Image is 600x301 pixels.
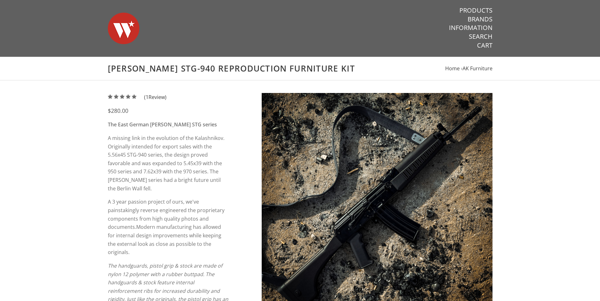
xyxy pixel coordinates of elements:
a: Cart [477,41,492,49]
h1: [PERSON_NAME] STG-940 Reproduction Furniture Kit [108,63,492,74]
p: A 3 year passion project of ours, we've painstakingly reverse engineered the proprietary componen... [108,198,229,256]
span: Modern manufacturing has allowed for internal design improvements while keeping the external look... [108,223,221,256]
a: Information [449,24,492,32]
strong: The East German [PERSON_NAME] STG series [108,121,217,128]
a: Brands [468,15,492,23]
a: (1Review) [108,94,166,101]
span: 1 [146,94,149,101]
a: Products [459,6,492,14]
p: A missing link in the evolution of the Kalashnikov. Originally intended for export sales with the... [108,134,229,193]
a: Search [469,32,492,41]
img: Warsaw Wood Co. [108,6,139,50]
span: ( Review) [144,93,166,101]
a: Home [445,65,460,72]
span: $280.00 [108,107,128,114]
a: AK Furniture [463,65,492,72]
li: › [461,64,492,73]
